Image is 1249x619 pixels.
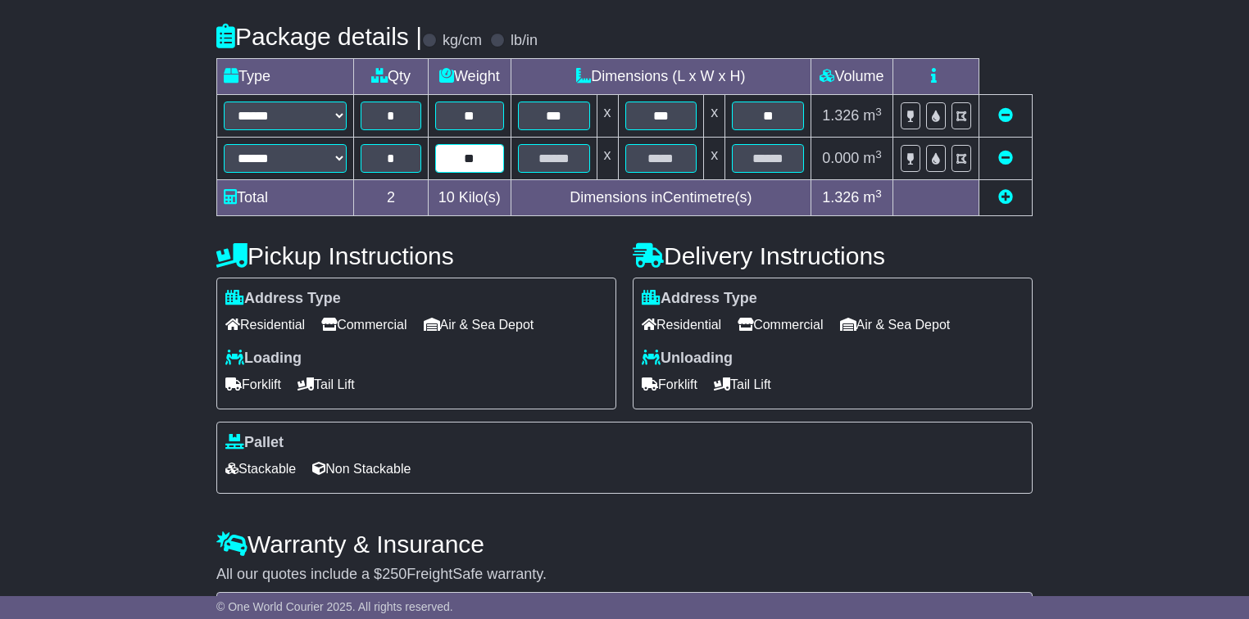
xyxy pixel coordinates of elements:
[438,189,455,206] span: 10
[428,59,511,95] td: Weight
[216,566,1033,584] div: All our quotes include a $ FreightSafe warranty.
[225,434,284,452] label: Pallet
[704,138,725,180] td: x
[642,350,733,368] label: Unloading
[216,23,422,50] h4: Package details |
[354,180,429,216] td: 2
[642,290,757,308] label: Address Type
[642,312,721,337] span: Residential
[642,372,697,397] span: Forklift
[822,150,859,166] span: 0.000
[225,456,296,481] span: Stackable
[225,350,302,368] label: Loading
[225,372,281,397] span: Forklift
[840,312,951,337] span: Air & Sea Depot
[811,59,892,95] td: Volume
[382,566,406,582] span: 250
[597,95,618,138] td: x
[297,372,355,397] span: Tail Lift
[428,180,511,216] td: Kilo(s)
[511,32,538,50] label: lb/in
[354,59,429,95] td: Qty
[998,150,1013,166] a: Remove this item
[704,95,725,138] td: x
[822,107,859,124] span: 1.326
[998,107,1013,124] a: Remove this item
[225,290,341,308] label: Address Type
[217,59,354,95] td: Type
[998,189,1013,206] a: Add new item
[216,600,453,613] span: © One World Courier 2025. All rights reserved.
[875,106,882,118] sup: 3
[225,312,305,337] span: Residential
[312,456,411,481] span: Non Stackable
[321,312,406,337] span: Commercial
[863,189,882,206] span: m
[714,372,771,397] span: Tail Lift
[217,180,354,216] td: Total
[875,188,882,200] sup: 3
[875,148,882,160] sup: 3
[511,180,811,216] td: Dimensions in Centimetre(s)
[597,138,618,180] td: x
[216,531,1033,558] h4: Warranty & Insurance
[216,242,616,269] h4: Pickup Instructions
[443,32,482,50] label: kg/cm
[822,189,859,206] span: 1.326
[633,242,1033,269] h4: Delivery Instructions
[511,59,811,95] td: Dimensions (L x W x H)
[738,312,823,337] span: Commercial
[863,107,882,124] span: m
[424,312,534,337] span: Air & Sea Depot
[863,150,882,166] span: m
